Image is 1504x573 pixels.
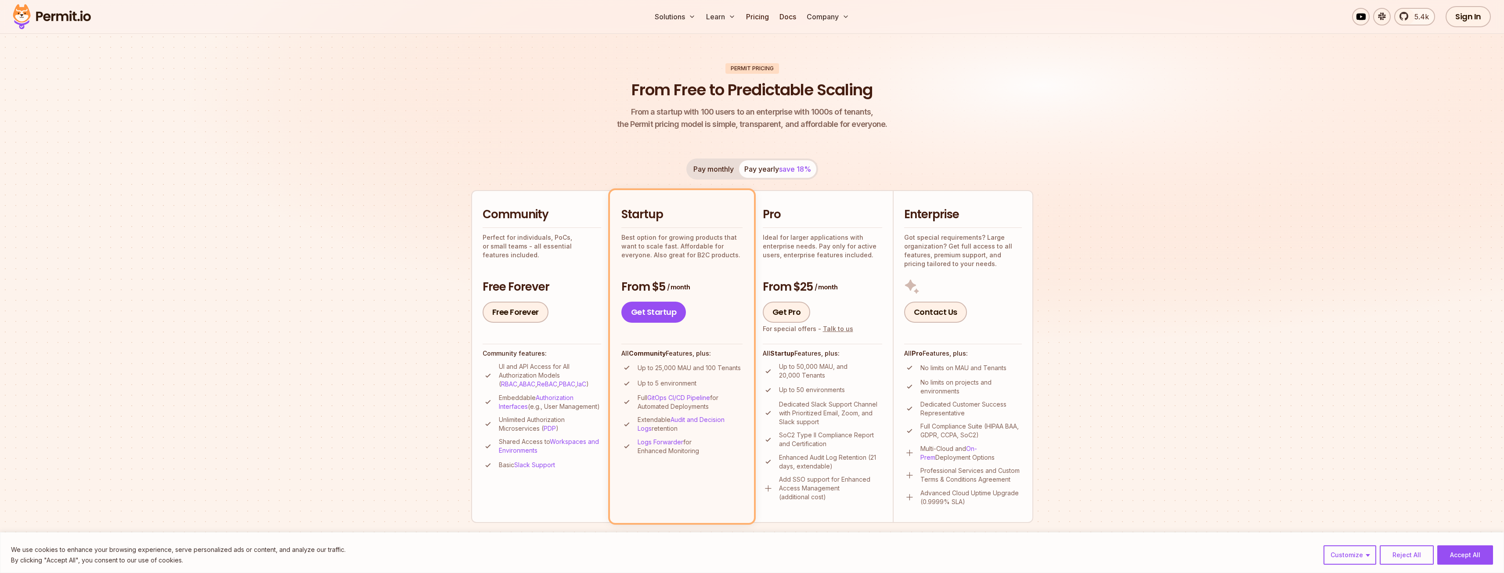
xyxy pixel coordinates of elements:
a: Audit and Decision Logs [638,416,725,432]
button: Reject All [1380,545,1434,565]
a: Pricing [743,8,772,25]
p: Up to 50,000 MAU, and 20,000 Tenants [779,362,882,380]
p: Add SSO support for Enhanced Access Management (additional cost) [779,475,882,501]
a: Authorization Interfaces [499,394,573,410]
p: No limits on MAU and Tenants [920,364,1006,372]
h2: Enterprise [904,207,1022,223]
span: 5.4k [1409,11,1429,22]
p: SoC2 Type II Compliance Report and Certification [779,431,882,448]
a: Free Forever [483,302,548,323]
p: Full Compliance Suite (HIPAA BAA, GDPR, CCPA, SoC2) [920,422,1022,440]
div: For special offers - [763,324,853,333]
p: Multi-Cloud and Deployment Options [920,444,1022,462]
p: UI and API Access for All Authorization Models ( , , , , ) [499,362,601,389]
p: Up to 25,000 MAU and 100 Tenants [638,364,741,372]
span: / month [815,283,837,292]
strong: Pro [912,350,923,357]
p: Extendable retention [638,415,743,433]
button: Customize [1324,545,1376,565]
h4: All Features, plus: [621,349,743,358]
h4: All Features, plus: [904,349,1022,358]
p: Full for Automated Deployments [638,393,743,411]
p: Shared Access to [499,437,601,455]
p: Up to 5 environment [638,379,696,388]
h4: All Features, plus: [763,349,882,358]
h3: From $25 [763,279,882,295]
strong: Startup [770,350,794,357]
p: Unlimited Authorization Microservices ( ) [499,415,601,433]
h2: Pro [763,207,882,223]
a: GitOps CI/CD Pipeline [647,394,710,401]
h3: Free Forever [483,279,601,295]
p: Up to 50 environments [779,386,845,394]
strong: Community [629,350,666,357]
a: ABAC [519,380,535,388]
a: Logs Forwarder [638,438,683,446]
a: On-Prem [920,445,977,461]
p: We use cookies to enhance your browsing experience, serve personalized ads or content, and analyz... [11,544,346,555]
a: ReBAC [537,380,557,388]
p: Embeddable (e.g., User Management) [499,393,601,411]
a: Slack Support [514,461,555,468]
h3: From $5 [621,279,743,295]
p: the Permit pricing model is simple, transparent, and affordable for everyone. [617,106,887,130]
button: Pay monthly [688,160,739,178]
h1: From Free to Predictable Scaling [631,79,873,101]
a: Get Startup [621,302,686,323]
a: Contact Us [904,302,967,323]
a: 5.4k [1394,8,1435,25]
p: Enhanced Audit Log Retention (21 days, extendable) [779,453,882,471]
p: By clicking "Accept All", you consent to our use of cookies. [11,555,346,566]
p: Advanced Cloud Uptime Upgrade (0.9999% SLA) [920,489,1022,506]
p: Best option for growing products that want to scale fast. Affordable for everyone. Also great for... [621,233,743,259]
a: Sign In [1446,6,1491,27]
span: From a startup with 100 users to an enterprise with 1000s of tenants, [617,106,887,118]
a: PDP [544,425,556,432]
button: Learn [703,8,739,25]
a: Talk to us [823,325,853,332]
p: No limits on projects and environments [920,378,1022,396]
button: Accept All [1437,545,1493,565]
a: PBAC [559,380,575,388]
a: IaC [577,380,586,388]
span: / month [667,283,690,292]
p: Dedicated Slack Support Channel with Prioritized Email, Zoom, and Slack support [779,400,882,426]
a: RBAC [501,380,517,388]
h4: Community features: [483,349,601,358]
a: Docs [776,8,800,25]
p: Professional Services and Custom Terms & Conditions Agreement [920,466,1022,484]
a: Get Pro [763,302,811,323]
p: Dedicated Customer Success Representative [920,400,1022,418]
button: Company [803,8,853,25]
h2: Community [483,207,601,223]
div: Permit Pricing [725,63,779,74]
p: Basic [499,461,555,469]
button: Solutions [651,8,699,25]
p: for Enhanced Monitoring [638,438,743,455]
p: Perfect for individuals, PoCs, or small teams - all essential features included. [483,233,601,259]
p: Got special requirements? Large organization? Get full access to all features, premium support, a... [904,233,1022,268]
p: Ideal for larger applications with enterprise needs. Pay only for active users, enterprise featur... [763,233,882,259]
h2: Startup [621,207,743,223]
img: Permit logo [9,2,95,32]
